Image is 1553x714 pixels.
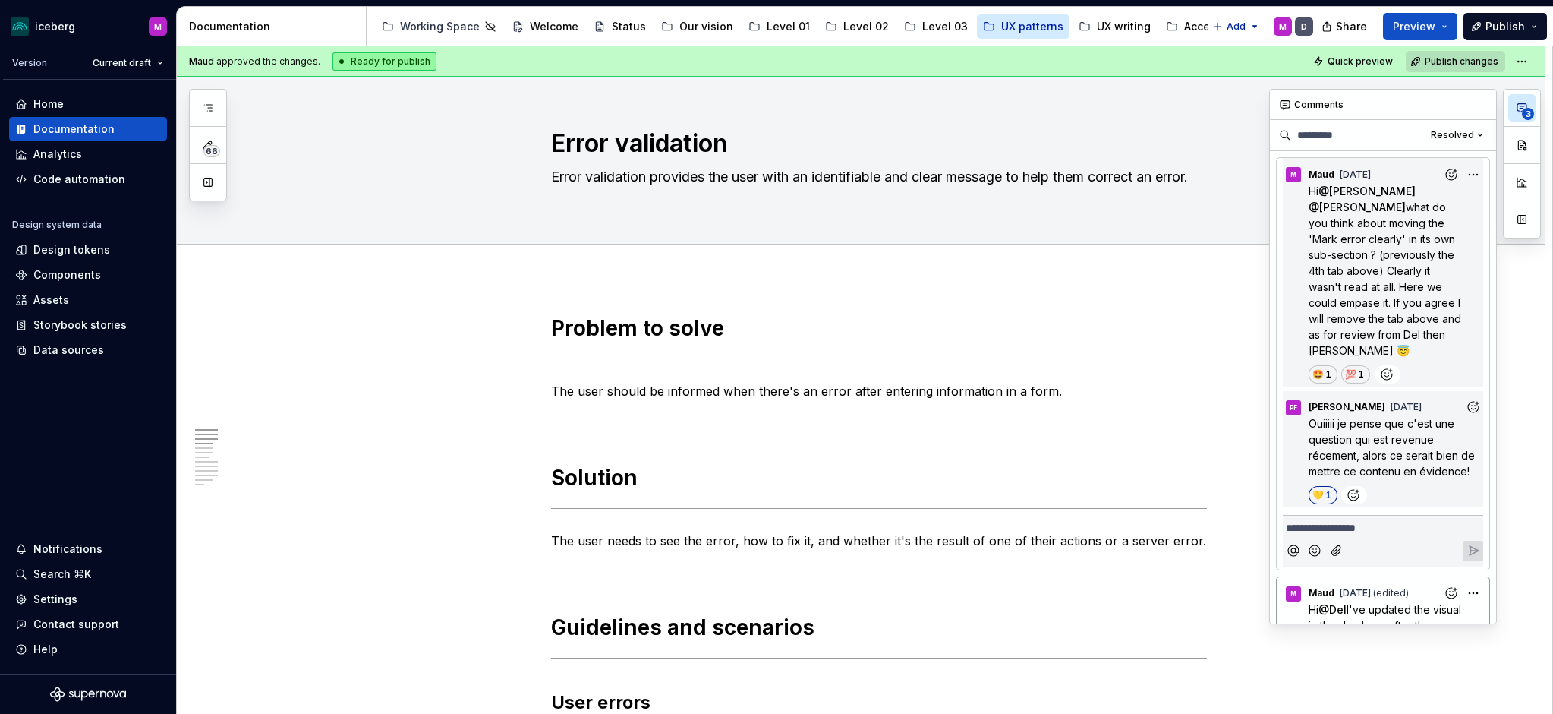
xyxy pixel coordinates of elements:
[1309,51,1400,72] button: Quick preview
[33,292,69,308] div: Assets
[1463,13,1547,40] button: Publish
[33,642,58,657] div: Help
[1227,21,1246,33] span: Add
[400,19,480,34] div: Working Space
[1336,19,1367,34] span: Share
[332,52,436,71] div: Ready for publish
[1208,16,1265,37] button: Add
[9,142,167,166] a: Analytics
[819,14,895,39] a: Level 02
[1073,14,1157,39] a: UX writing
[1406,51,1505,72] button: Publish changes
[9,612,167,637] button: Contact support
[1485,19,1525,34] span: Publish
[189,19,360,34] div: Documentation
[1097,19,1151,34] div: UX writing
[1393,19,1435,34] span: Preview
[33,592,77,607] div: Settings
[189,55,214,67] span: Maud
[767,19,810,34] div: Level 01
[33,172,125,187] div: Code automation
[154,21,162,33] div: M
[551,382,1207,400] p: The user should be informed when there's an error after entering information in a form.
[33,617,119,632] div: Contact support
[1184,19,1251,34] div: Accessibility
[551,464,1207,491] h1: Solution
[12,57,47,69] div: Version
[33,267,101,283] div: Components
[12,219,102,231] div: Design system data
[33,542,102,557] div: Notifications
[9,537,167,561] button: Notifications
[376,11,1205,42] div: Page tree
[9,338,167,362] a: Data sources
[1314,13,1377,40] button: Share
[189,55,320,68] span: approved the changes.
[843,19,889,34] div: Level 02
[9,637,167,662] button: Help
[86,52,170,74] button: Current draft
[33,96,64,112] div: Home
[612,19,646,34] div: Status
[9,238,167,262] a: Design tokens
[35,19,75,34] div: iceberg
[33,318,127,333] div: Storybook stories
[376,14,502,39] a: Working Space
[1001,19,1063,34] div: UX patterns
[11,17,29,36] img: 418c6d47-6da6-4103-8b13-b5999f8989a1.png
[33,567,91,582] div: Search ⌘K
[1328,55,1393,68] span: Quick preview
[1383,13,1457,40] button: Preview
[9,263,167,287] a: Components
[551,532,1207,550] p: The user needs to see the error, how to fix it, and whether it's the result of one of their actio...
[548,125,1204,162] textarea: Error validation
[9,288,167,312] a: Assets
[33,242,110,257] div: Design tokens
[679,19,733,34] div: Our vision
[655,14,739,39] a: Our vision
[551,614,1207,641] h1: Guidelines and scenarios
[9,587,167,611] a: Settings
[3,10,173,43] button: icebergM
[898,14,974,39] a: Level 03
[33,343,104,358] div: Data sources
[1425,55,1498,68] span: Publish changes
[977,14,1069,39] a: UX patterns
[9,117,167,141] a: Documentation
[587,14,652,39] a: Status
[9,92,167,116] a: Home
[9,562,167,586] button: Search ⌘K
[203,145,220,157] span: 66
[93,57,151,69] span: Current draft
[548,165,1204,207] textarea: Error validation provides the user with an identifiable and clear message to help them correct an...
[33,122,115,137] div: Documentation
[1160,14,1257,39] a: Accessibility
[506,14,584,39] a: Welcome
[742,14,816,39] a: Level 01
[50,687,126,702] svg: Supernova Logo
[1279,21,1287,33] div: M
[530,19,578,34] div: Welcome
[1301,21,1307,33] div: D
[9,167,167,191] a: Code automation
[9,313,167,337] a: Storybook stories
[33,147,82,162] div: Analytics
[922,19,968,34] div: Level 03
[551,314,1207,342] h1: Problem to solve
